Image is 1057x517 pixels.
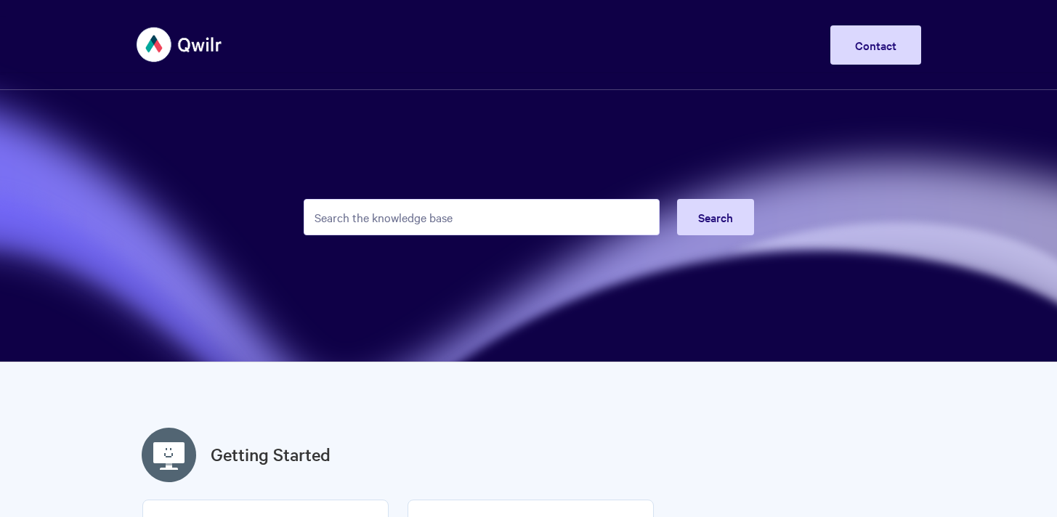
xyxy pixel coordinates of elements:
a: Getting Started [211,441,331,468]
a: Contact [830,25,921,65]
button: Search [677,199,754,235]
img: Qwilr Help Center [137,17,223,72]
input: Search the knowledge base [304,199,660,235]
span: Search [698,209,733,225]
